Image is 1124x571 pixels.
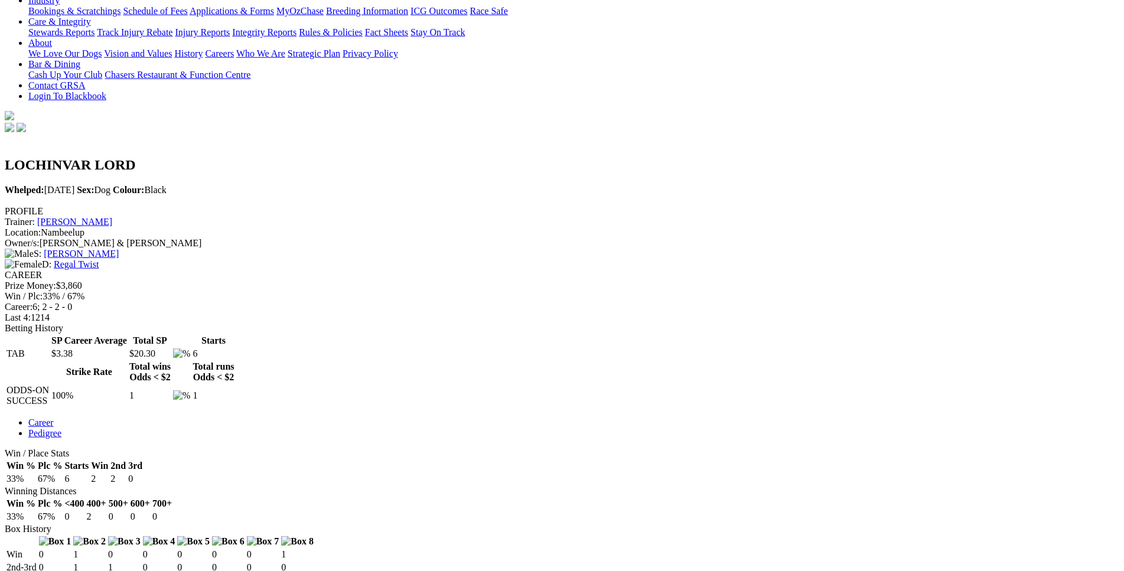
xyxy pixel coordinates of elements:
[86,511,107,523] td: 2
[28,17,91,27] a: Care & Integrity
[77,185,110,195] span: Dog
[410,27,465,37] a: Stay On Track
[107,549,141,560] td: 0
[365,27,408,37] a: Fact Sheets
[152,498,172,510] th: 700+
[212,536,245,547] img: Box 6
[5,312,31,322] span: Last 4:
[205,48,234,58] a: Careers
[5,227,1119,238] div: Nambeelup
[190,6,274,16] a: Applications & Forms
[211,549,245,560] td: 0
[130,511,151,523] td: 0
[192,361,234,383] th: Total runs Odds < $2
[77,185,94,195] b: Sex:
[247,536,279,547] img: Box 7
[108,511,129,523] td: 0
[28,48,102,58] a: We Love Our Dogs
[28,70,102,80] a: Cash Up Your Club
[177,536,210,547] img: Box 5
[5,249,41,259] span: S:
[110,460,126,472] th: 2nd
[5,123,14,132] img: facebook.svg
[6,498,36,510] th: Win %
[37,460,63,472] th: Plc %
[470,6,507,16] a: Race Safe
[28,70,1119,80] div: Bar & Dining
[37,473,63,485] td: 67%
[326,6,408,16] a: Breeding Information
[173,348,190,359] img: %
[28,80,85,90] a: Contact GRSA
[173,390,190,401] img: %
[343,48,398,58] a: Privacy Policy
[28,27,95,37] a: Stewards Reports
[281,536,314,547] img: Box 8
[5,524,1119,534] div: Box History
[28,91,106,101] a: Login To Blackbook
[6,549,37,560] td: Win
[104,48,172,58] a: Vision and Values
[6,473,36,485] td: 33%
[97,27,172,37] a: Track Injury Rebate
[38,549,72,560] td: 0
[113,185,167,195] span: Black
[5,238,1119,249] div: [PERSON_NAME] & [PERSON_NAME]
[5,302,32,312] span: Career:
[5,312,1119,323] div: 1214
[5,111,14,120] img: logo-grsa-white.png
[129,335,171,347] th: Total SP
[192,384,234,407] td: 1
[5,238,40,248] span: Owner/s:
[108,536,141,547] img: Box 3
[5,227,41,237] span: Location:
[410,6,467,16] a: ICG Outcomes
[73,536,106,547] img: Box 2
[5,302,1119,312] div: 6; 2 - 2 - 0
[281,549,314,560] td: 1
[37,511,63,523] td: 67%
[128,460,143,472] th: 3rd
[5,291,43,301] span: Win / Plc:
[51,348,128,360] td: $3.38
[6,511,36,523] td: 33%
[128,473,143,485] td: 0
[5,486,1119,497] div: Winning Distances
[123,6,187,16] a: Schedule of Fees
[5,259,51,269] span: D:
[110,473,126,485] td: 2
[90,460,109,472] th: Win
[5,217,35,227] span: Trainer:
[64,460,89,472] th: Starts
[5,291,1119,302] div: 33% / 67%
[28,48,1119,59] div: About
[192,348,234,360] td: 6
[64,498,84,510] th: <400
[113,185,144,195] b: Colour:
[5,280,56,291] span: Prize Money:
[152,511,172,523] td: 0
[37,498,63,510] th: Plc %
[28,38,52,48] a: About
[5,249,34,259] img: Male
[39,536,71,547] img: Box 1
[177,549,210,560] td: 0
[28,6,120,16] a: Bookings & Scratchings
[232,27,297,37] a: Integrity Reports
[108,498,129,510] th: 500+
[28,417,54,428] a: Career
[276,6,324,16] a: MyOzChase
[28,27,1119,38] div: Care & Integrity
[51,384,128,407] td: 100%
[105,70,250,80] a: Chasers Restaurant & Function Centre
[90,473,109,485] td: 2
[5,206,1119,217] div: PROFILE
[129,361,171,383] th: Total wins Odds < $2
[73,549,106,560] td: 1
[5,280,1119,291] div: $3,860
[6,348,50,360] td: TAB
[51,361,128,383] th: Strike Rate
[54,259,99,269] a: Regal Twist
[5,185,44,195] b: Whelped:
[17,123,26,132] img: twitter.svg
